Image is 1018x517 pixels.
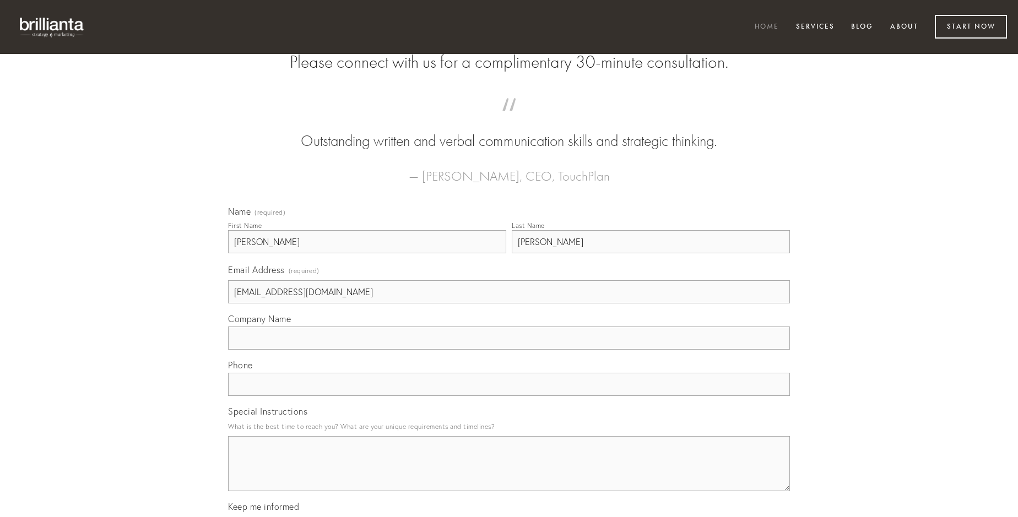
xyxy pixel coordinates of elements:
[228,360,253,371] span: Phone
[228,52,790,73] h2: Please connect with us for a complimentary 30-minute consultation.
[844,18,880,36] a: Blog
[11,11,94,43] img: brillianta - research, strategy, marketing
[748,18,786,36] a: Home
[289,263,320,278] span: (required)
[228,264,285,275] span: Email Address
[883,18,925,36] a: About
[228,221,262,230] div: First Name
[254,209,285,216] span: (required)
[789,18,842,36] a: Services
[935,15,1007,39] a: Start Now
[246,152,772,187] figcaption: — [PERSON_NAME], CEO, TouchPlan
[228,501,299,512] span: Keep me informed
[228,419,790,434] p: What is the best time to reach you? What are your unique requirements and timelines?
[246,109,772,152] blockquote: Outstanding written and verbal communication skills and strategic thinking.
[246,109,772,130] span: “
[512,221,545,230] div: Last Name
[228,313,291,324] span: Company Name
[228,406,307,417] span: Special Instructions
[228,206,251,217] span: Name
